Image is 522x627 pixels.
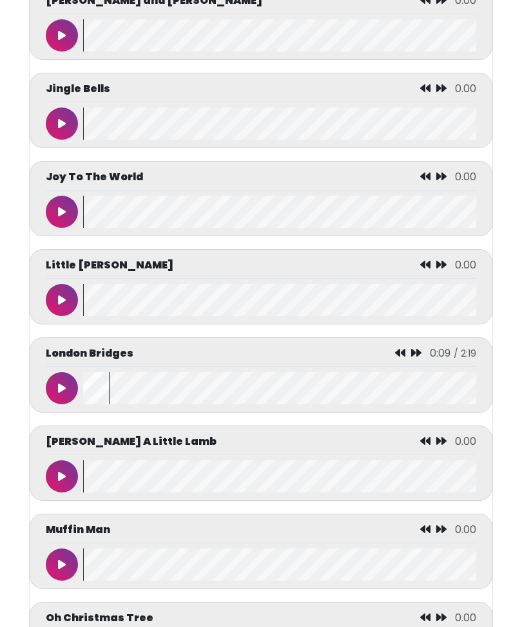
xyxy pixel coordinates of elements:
p: [PERSON_NAME] A Little Lamb [46,434,217,449]
span: 0.00 [455,257,476,272]
p: Little [PERSON_NAME] [46,257,173,273]
span: 0.00 [455,610,476,625]
p: Oh Christmas Tree [46,610,153,626]
p: Jingle Bells [46,81,110,97]
span: 0:09 [430,346,450,360]
span: 0.00 [455,81,476,96]
p: London Bridges [46,346,133,361]
span: 0.00 [455,169,476,184]
span: / 2:19 [454,347,476,360]
span: 0.00 [455,434,476,449]
span: 0.00 [455,522,476,537]
p: Joy To The World [46,169,143,185]
p: Muffin Man [46,522,110,538]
